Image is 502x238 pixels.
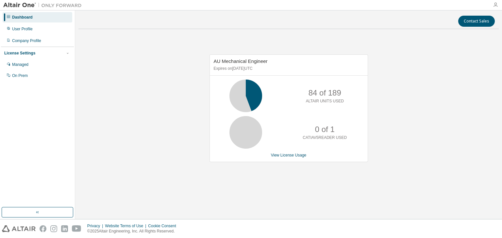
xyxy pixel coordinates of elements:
[87,229,180,234] p: © 2025 Altair Engineering, Inc. All Rights Reserved.
[87,223,105,229] div: Privacy
[309,87,341,98] p: 84 of 189
[148,223,180,229] div: Cookie Consent
[105,223,148,229] div: Website Terms of Use
[12,26,33,32] div: User Profile
[4,51,35,56] div: License Settings
[72,225,81,232] img: youtube.svg
[40,225,46,232] img: facebook.svg
[50,225,57,232] img: instagram.svg
[315,124,335,135] p: 0 of 1
[303,135,347,141] p: CATIAV5READER USED
[12,15,33,20] div: Dashboard
[12,38,41,43] div: Company Profile
[61,225,68,232] img: linkedin.svg
[3,2,85,8] img: Altair One
[214,58,268,64] span: AU Mechanical Engineer
[214,66,362,71] p: Expires on [DATE] UTC
[271,153,307,157] a: View License Usage
[12,62,28,67] div: Managed
[458,16,495,27] button: Contact Sales
[306,98,344,104] p: ALTAIR UNITS USED
[12,73,28,78] div: On Prem
[2,225,36,232] img: altair_logo.svg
